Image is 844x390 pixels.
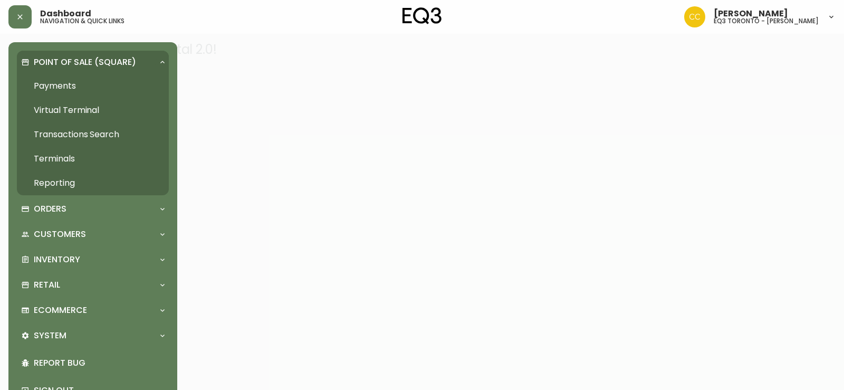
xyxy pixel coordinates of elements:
span: Dashboard [40,9,91,18]
a: Transactions Search [17,122,169,147]
div: Inventory [17,248,169,271]
p: Orders [34,203,66,215]
h5: eq3 toronto - [PERSON_NAME] [714,18,819,24]
span: [PERSON_NAME] [714,9,788,18]
p: Customers [34,229,86,240]
a: Terminals [17,147,169,171]
img: logo [402,7,442,24]
p: Point of Sale (Square) [34,56,136,68]
div: Point of Sale (Square) [17,51,169,74]
a: Virtual Terminal [17,98,169,122]
p: System [34,330,66,341]
p: Retail [34,279,60,291]
p: Inventory [34,254,80,265]
div: Ecommerce [17,299,169,322]
h5: navigation & quick links [40,18,124,24]
div: System [17,324,169,347]
a: Reporting [17,171,169,195]
p: Report Bug [34,357,165,369]
div: Customers [17,223,169,246]
p: Ecommerce [34,305,87,316]
img: ec7176bad513007d25397993f68ebbfb [684,6,705,27]
a: Payments [17,74,169,98]
div: Orders [17,197,169,221]
div: Report Bug [17,349,169,377]
div: Retail [17,273,169,297]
